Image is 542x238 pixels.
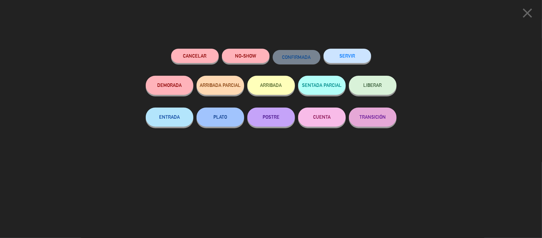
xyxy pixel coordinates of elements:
span: LIBERAR [364,82,382,88]
button: SERVIR [324,49,371,63]
button: ARRIBADA PARCIAL [197,76,244,95]
button: CONFIRMADA [273,50,320,64]
button: SENTADA PARCIAL [298,76,346,95]
button: ARRIBADA [247,76,295,95]
span: ARRIBADA PARCIAL [200,82,241,88]
button: LIBERAR [349,76,397,95]
button: DEMORADA [146,76,193,95]
span: CONFIRMADA [282,54,311,60]
button: close [518,5,537,24]
button: TRANSICIÓN [349,108,397,127]
button: POSTRE [247,108,295,127]
button: CUENTA [298,108,346,127]
button: Cancelar [171,49,219,63]
button: ENTRADA [146,108,193,127]
i: close [519,5,535,21]
button: PLATO [197,108,244,127]
button: NO-SHOW [222,49,270,63]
